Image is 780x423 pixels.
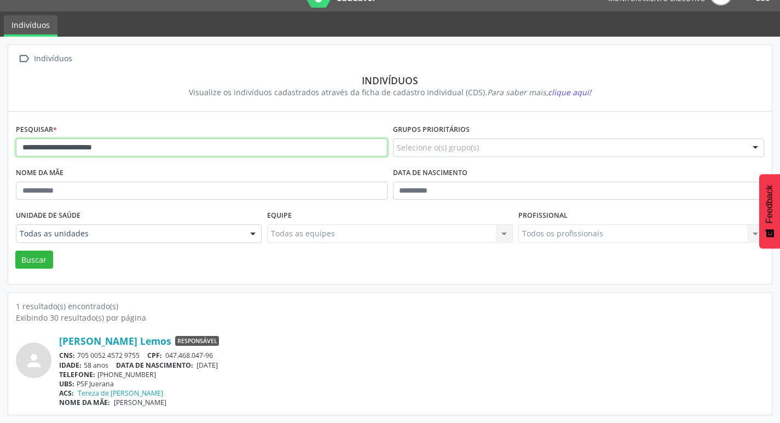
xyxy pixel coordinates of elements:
[16,300,764,312] div: 1 resultado(s) encontrado(s)
[59,370,764,379] div: [PHONE_NUMBER]
[59,351,75,360] span: CNS:
[15,251,53,269] button: Buscar
[759,174,780,248] button: Feedback - Mostrar pesquisa
[59,379,764,389] div: PSF Juerana
[393,165,467,182] label: Data de nascimento
[78,389,163,398] a: Tereza de [PERSON_NAME]
[116,361,193,370] span: DATA DE NASCIMENTO:
[114,398,166,407] span: [PERSON_NAME]
[548,87,591,97] span: clique aqui!
[765,185,775,223] span: Feedback
[16,51,32,67] i: 
[59,389,74,398] span: ACS:
[16,165,63,182] label: Nome da mãe
[59,370,95,379] span: TELEFONE:
[32,51,74,67] div: Indivíduos
[175,336,219,346] span: Responsável
[24,351,44,370] i: person
[59,379,74,389] span: UBS:
[518,207,568,224] label: Profissional
[59,398,110,407] span: NOME DA MÃE:
[59,361,82,370] span: IDADE:
[487,87,591,97] i: Para saber mais,
[267,207,292,224] label: Equipe
[16,312,764,323] div: Exibindo 30 resultado(s) por página
[197,361,218,370] span: [DATE]
[24,74,756,86] div: Indivíduos
[165,351,213,360] span: 047.468.047-96
[20,228,239,239] span: Todas as unidades
[393,121,470,138] label: Grupos prioritários
[59,351,764,360] div: 705 0052 4572 9755
[16,51,74,67] a:  Indivíduos
[147,351,162,360] span: CPF:
[59,335,171,347] a: [PERSON_NAME] Lemos
[397,142,479,153] span: Selecione o(s) grupo(s)
[16,207,80,224] label: Unidade de saúde
[16,121,57,138] label: Pesquisar
[4,15,57,37] a: Indivíduos
[24,86,756,98] div: Visualize os indivíduos cadastrados através da ficha de cadastro individual (CDS).
[59,361,764,370] div: 58 anos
